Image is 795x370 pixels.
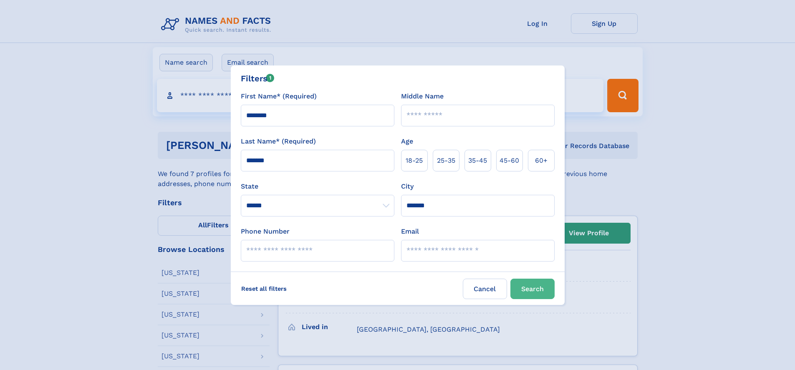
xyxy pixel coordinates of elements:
[401,227,419,237] label: Email
[500,156,519,166] span: 45‑60
[236,279,292,299] label: Reset all filters
[437,156,455,166] span: 25‑35
[401,181,414,191] label: City
[406,156,423,166] span: 18‑25
[535,156,548,166] span: 60+
[241,72,275,85] div: Filters
[401,91,444,101] label: Middle Name
[241,136,316,146] label: Last Name* (Required)
[241,227,290,237] label: Phone Number
[241,91,317,101] label: First Name* (Required)
[468,156,487,166] span: 35‑45
[241,181,394,191] label: State
[401,136,413,146] label: Age
[463,279,507,299] label: Cancel
[510,279,555,299] button: Search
